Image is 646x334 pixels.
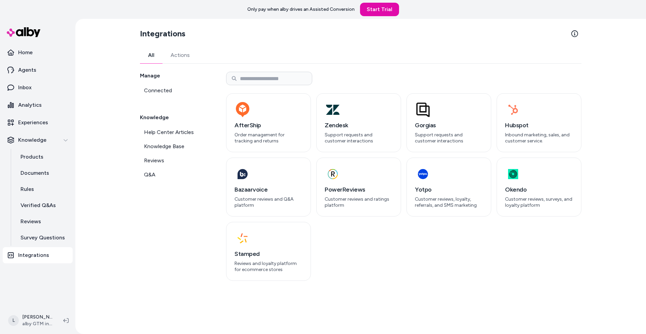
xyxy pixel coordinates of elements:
[325,132,393,144] p: Support requests and customer interactions
[505,196,573,208] p: Customer reviews, surveys, and loyalty platform
[140,113,210,122] h2: Knowledge
[235,196,302,208] p: Customer reviews and Q&A platform
[4,310,58,331] button: L[PERSON_NAME]alby GTM internal
[497,158,581,216] button: OkendoCustomer reviews, surveys, and loyalty platform
[226,222,311,281] button: StampedReviews and loyalty platform for ecommerce stores
[140,168,210,181] a: Q&A
[415,132,483,144] p: Support requests and customer interactions
[3,114,73,131] a: Experiences
[3,44,73,61] a: Home
[3,97,73,113] a: Analytics
[3,62,73,78] a: Agents
[18,251,49,259] p: Integrations
[8,315,19,326] span: L
[325,185,393,194] h3: PowerReviews
[14,230,73,246] a: Survey Questions
[415,185,483,194] h3: Yotpo
[325,196,393,208] p: Customer reviews and ratings platform
[18,66,36,74] p: Agents
[14,213,73,230] a: Reviews
[235,261,302,272] p: Reviews and loyalty platform for ecommerce stores
[140,84,210,97] a: Connected
[14,181,73,197] a: Rules
[415,121,483,130] h3: Gorgias
[415,196,483,208] p: Customer reviews, loyalty, referrals, and SMS marketing
[140,28,185,39] h2: Integrations
[18,119,48,127] p: Experiences
[235,185,302,194] h3: Bazaarvoice
[21,218,41,226] p: Reviews
[144,157,164,165] span: Reviews
[22,321,52,327] span: alby GTM internal
[316,93,401,152] button: ZendeskSupport requests and customer interactions
[144,87,172,95] span: Connected
[21,201,56,209] p: Verified Q&As
[18,83,32,92] p: Inbox
[21,185,34,193] p: Rules
[3,247,73,263] a: Integrations
[21,169,49,177] p: Documents
[14,149,73,165] a: Products
[18,136,46,144] p: Knowledge
[3,79,73,96] a: Inbox
[21,234,65,242] p: Survey Questions
[505,121,573,130] h3: Hubspot
[235,121,302,130] h3: AfterShip
[14,197,73,213] a: Verified Q&As
[406,93,491,152] button: GorgiasSupport requests and customer interactions
[360,3,399,16] a: Start Trial
[226,93,311,152] button: AfterShipOrder management for tracking and returns
[406,158,491,216] button: YotpoCustomer reviews, loyalty, referrals, and SMS marketing
[325,121,393,130] h3: Zendesk
[140,154,210,167] a: Reviews
[14,165,73,181] a: Documents
[7,27,40,37] img: alby Logo
[497,93,581,152] button: HubspotInbound marketing, sales, and customer service.
[22,314,52,321] p: [PERSON_NAME]
[163,47,198,63] button: Actions
[316,158,401,216] button: PowerReviewsCustomer reviews and ratings platform
[21,153,43,161] p: Products
[235,249,302,259] h3: Stamped
[235,132,302,144] p: Order management for tracking and returns
[144,142,184,151] span: Knowledge Base
[144,171,155,179] span: Q&A
[505,185,573,194] h3: Okendo
[3,132,73,148] button: Knowledge
[247,6,355,13] p: Only pay when alby drives an Assisted Conversion
[140,126,210,139] a: Help Center Articles
[18,48,33,57] p: Home
[140,47,163,63] button: All
[140,72,210,80] h2: Manage
[144,128,194,136] span: Help Center Articles
[226,158,311,216] button: BazaarvoiceCustomer reviews and Q&A platform
[505,132,573,144] p: Inbound marketing, sales, and customer service.
[140,140,210,153] a: Knowledge Base
[18,101,42,109] p: Analytics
